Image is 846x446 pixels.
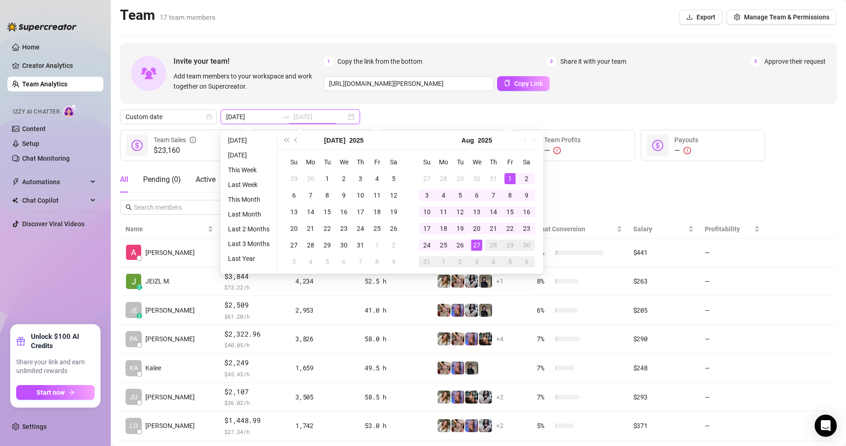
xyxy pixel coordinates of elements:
span: Team Profits [544,136,581,144]
div: 4 [305,256,316,267]
div: 1 [372,240,383,251]
div: 3 [471,256,482,267]
div: 28 [488,240,499,251]
div: 30 [471,173,482,184]
td: 2025-08-09 [385,253,402,270]
div: 4 [488,256,499,267]
span: exclamation-circle [553,147,561,154]
td: 2025-08-18 [435,220,452,237]
th: Mo [302,154,319,170]
img: Paige [438,332,450,345]
td: 2025-08-26 [452,237,468,253]
td: 2025-08-20 [468,220,485,237]
span: Copy the link from the bottom [337,56,422,66]
img: Sadie [465,304,478,317]
div: 7 [355,256,366,267]
div: 17 [421,223,432,234]
div: 6 [521,256,532,267]
img: Chat Copilot [12,197,18,204]
li: Last Year [224,253,273,264]
th: Th [352,154,369,170]
div: 27 [421,173,432,184]
td: 2025-07-24 [352,220,369,237]
th: Th [485,154,502,170]
div: 4 [372,173,383,184]
button: Previous month (PageUp) [291,131,301,150]
td: 2025-08-04 [302,253,319,270]
td: 2025-07-30 [468,170,485,187]
button: Choose a year [349,131,364,150]
div: 15 [504,206,516,217]
span: Payouts [674,136,698,144]
td: 2025-07-22 [319,220,336,237]
a: Team Analytics [22,80,67,88]
td: 2025-07-29 [319,237,336,253]
span: calendar [206,114,212,120]
img: Paige [438,419,450,432]
div: 13 [288,206,300,217]
div: 4 [438,190,449,201]
div: 30 [305,173,316,184]
img: Ava [451,304,464,317]
span: Salary [633,225,652,233]
td: 2025-07-09 [336,187,352,204]
th: We [468,154,485,170]
th: Tu [452,154,468,170]
td: 2025-08-01 [502,170,518,187]
li: Last Month [224,209,273,220]
span: Export [696,13,715,21]
div: 7 [305,190,316,201]
div: 8 [372,256,383,267]
th: Su [419,154,435,170]
div: 2 [455,256,466,267]
div: 9 [388,256,399,267]
a: Home [22,43,40,51]
div: 10 [421,206,432,217]
div: 1 [438,256,449,267]
span: Profitability [705,225,740,233]
div: 6 [288,190,300,201]
td: 2025-07-28 [302,237,319,253]
span: arrow-right [68,389,75,396]
th: Tu [319,154,336,170]
span: 2 [546,56,557,66]
td: 2025-07-30 [336,237,352,253]
span: Share it with your team [560,56,626,66]
td: 2025-07-17 [352,204,369,220]
td: 2025-08-24 [419,237,435,253]
td: 2025-07-08 [319,187,336,204]
div: 5 [388,173,399,184]
span: 8 % [537,276,552,286]
img: Anna [465,362,478,374]
td: 2025-08-09 [518,187,535,204]
th: Fr [369,154,385,170]
div: 16 [521,206,532,217]
td: 2025-07-10 [352,187,369,204]
a: Creator Analytics [22,58,96,73]
span: Chat Copilot [22,193,88,208]
td: 2025-08-25 [435,237,452,253]
span: thunderbolt [12,178,19,186]
td: 2025-08-02 [385,237,402,253]
td: 2025-09-01 [435,253,452,270]
td: 2025-08-27 [468,237,485,253]
td: 2025-08-16 [518,204,535,220]
div: 24 [421,240,432,251]
td: 2025-07-21 [302,220,319,237]
img: Anna [479,304,492,317]
div: 2 [338,173,349,184]
td: 2025-07-18 [369,204,385,220]
td: 2025-08-28 [485,237,502,253]
div: Pending ( 0 ) [143,174,181,185]
div: 8 [322,190,333,201]
div: 5 [322,256,333,267]
div: 5 [504,256,516,267]
img: Ava [465,391,478,404]
td: 2025-07-06 [286,187,302,204]
a: Content [22,125,46,133]
td: 2025-08-06 [468,187,485,204]
img: Anna [438,362,450,374]
a: Settings [22,423,47,430]
li: Last 2 Months [224,223,273,235]
div: All [120,174,128,185]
